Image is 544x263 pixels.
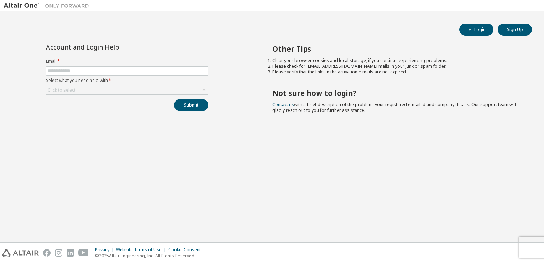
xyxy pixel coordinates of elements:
li: Please verify that the links in the activation e-mails are not expired. [272,69,519,75]
p: © 2025 Altair Engineering, Inc. All Rights Reserved. [95,253,205,259]
div: Click to select [46,86,208,94]
button: Login [459,24,493,36]
li: Please check for [EMAIL_ADDRESS][DOMAIN_NAME] mails in your junk or spam folder. [272,63,519,69]
img: facebook.svg [43,249,51,257]
h2: Not sure how to login? [272,88,519,98]
img: altair_logo.svg [2,249,39,257]
span: with a brief description of the problem, your registered e-mail id and company details. Our suppo... [272,102,516,113]
div: Account and Login Help [46,44,176,50]
h2: Other Tips [272,44,519,53]
img: instagram.svg [55,249,62,257]
label: Email [46,58,208,64]
label: Select what you need help with [46,78,208,83]
img: youtube.svg [78,249,89,257]
div: Cookie Consent [168,247,205,253]
li: Clear your browser cookies and local storage, if you continue experiencing problems. [272,58,519,63]
div: Website Terms of Use [116,247,168,253]
div: Privacy [95,247,116,253]
button: Sign Up [498,24,532,36]
a: Contact us [272,102,294,108]
img: Altair One [4,2,93,9]
img: linkedin.svg [67,249,74,257]
div: Click to select [48,87,75,93]
button: Submit [174,99,208,111]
